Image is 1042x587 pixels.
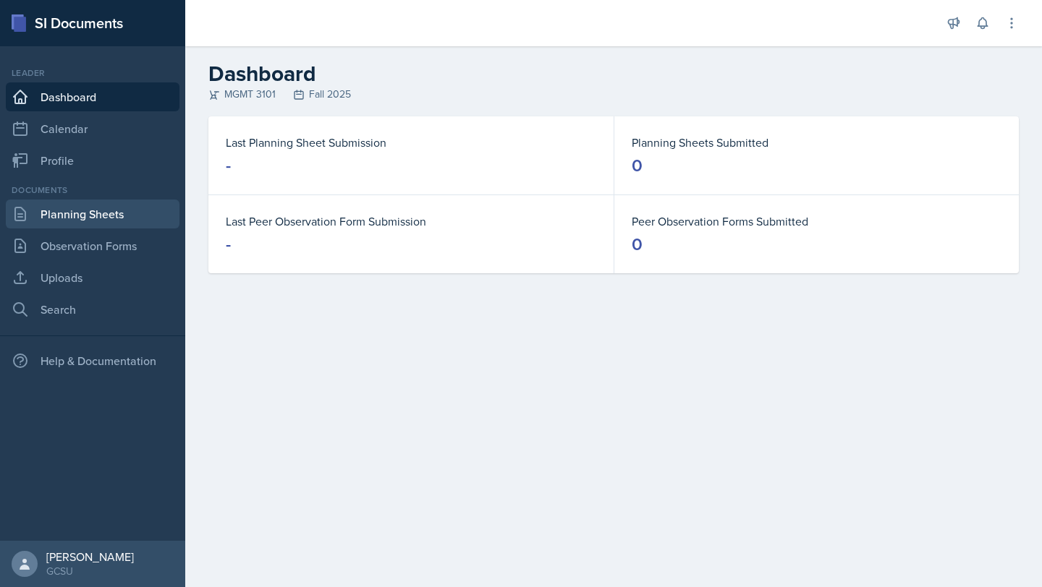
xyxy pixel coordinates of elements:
[46,564,134,578] div: GCSU
[632,154,643,177] div: 0
[208,87,1019,102] div: MGMT 3101 Fall 2025
[632,213,1001,230] dt: Peer Observation Forms Submitted
[6,67,179,80] div: Leader
[6,184,179,197] div: Documents
[6,82,179,111] a: Dashboard
[6,295,179,324] a: Search
[6,263,179,292] a: Uploads
[226,233,231,256] div: -
[6,146,179,175] a: Profile
[226,134,596,151] dt: Last Planning Sheet Submission
[6,114,179,143] a: Calendar
[46,549,134,564] div: [PERSON_NAME]
[6,231,179,260] a: Observation Forms
[6,200,179,228] a: Planning Sheets
[226,154,231,177] div: -
[6,346,179,375] div: Help & Documentation
[632,233,643,256] div: 0
[208,61,1019,87] h2: Dashboard
[632,134,1001,151] dt: Planning Sheets Submitted
[226,213,596,230] dt: Last Peer Observation Form Submission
